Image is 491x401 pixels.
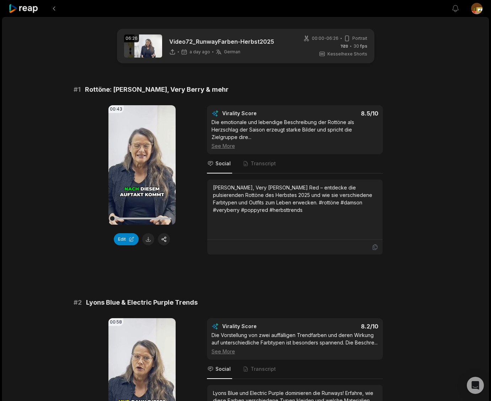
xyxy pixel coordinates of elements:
[467,377,484,394] div: Open Intercom Messenger
[207,154,383,173] nav: Tabs
[74,298,82,308] span: # 2
[124,34,139,42] div: 06:26
[215,160,231,167] span: Social
[360,43,367,49] span: fps
[251,160,276,167] span: Transcript
[251,365,276,373] span: Transcript
[353,43,367,49] span: 30
[302,110,378,117] div: 8.5 /10
[85,85,229,95] span: Rottöne: [PERSON_NAME], Very Berry & mehr
[190,49,210,55] span: a day ago
[302,323,378,330] div: 8.2 /10
[212,118,378,150] div: Die emotionale und lebendige Beschreibung der Rottöne als Herzschlag der Saison erzeugt starke Bi...
[215,365,231,373] span: Social
[312,35,338,42] span: 00:00 - 06:26
[114,233,139,245] button: Edit
[212,331,378,355] div: Die Vorstellung von zwei auffälligen Trendfarben und deren Wirkung auf unterschiedliche Farbtypen...
[352,35,367,42] span: Portrait
[212,142,378,150] div: See More
[213,184,377,214] div: [PERSON_NAME], Very [PERSON_NAME] Red – entdecke die pulsierenden Rottöne des Herbstes 2025 und w...
[108,105,176,225] video: Your browser does not support mp4 format.
[207,360,383,379] nav: Tabs
[222,323,299,330] div: Virality Score
[327,51,367,57] span: Kesselhexe Shorts
[74,85,81,95] span: # 1
[224,49,240,55] span: German
[222,110,299,117] div: Virality Score
[212,348,378,355] div: See More
[86,298,198,308] span: Lyons Blue & Electric Purple Trends
[169,37,274,46] p: Video72_RunwayFarben-Herbst2025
